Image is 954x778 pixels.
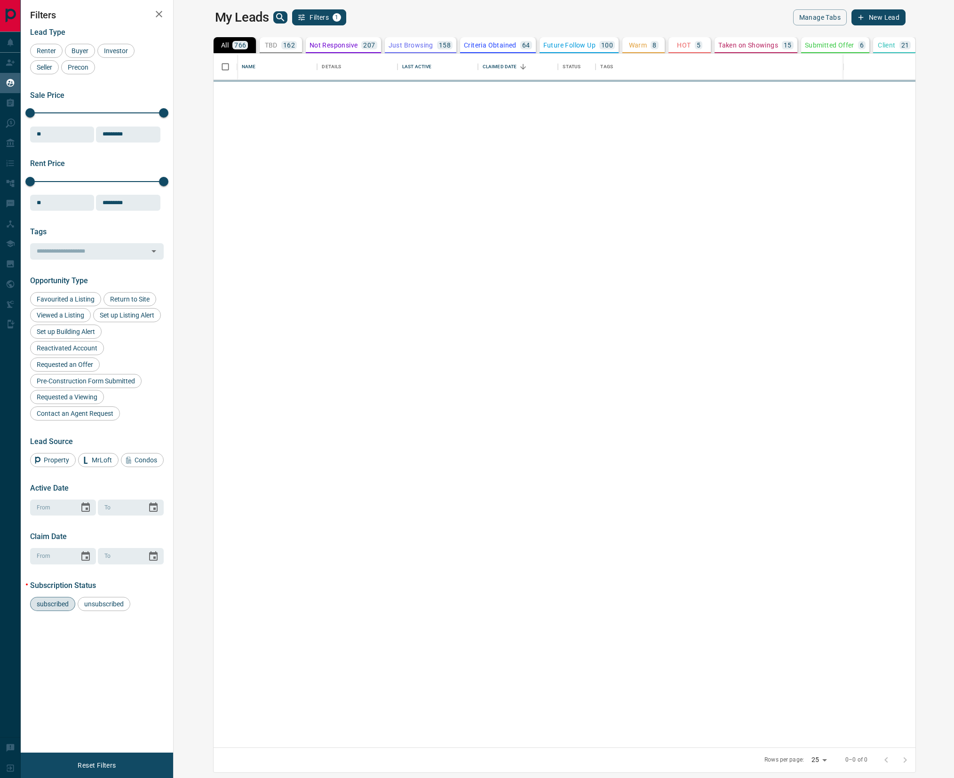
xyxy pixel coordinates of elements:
[97,44,135,58] div: Investor
[718,42,778,48] p: Taken on Showings
[64,64,92,71] span: Precon
[33,393,101,401] span: Requested a Viewing
[221,42,229,48] p: All
[283,42,295,48] p: 162
[131,456,160,464] span: Condos
[78,597,130,611] div: unsubscribed
[310,42,358,48] p: Not Responsive
[144,547,163,566] button: Choose date
[61,60,95,74] div: Precon
[107,295,153,303] span: Return to Site
[76,498,95,517] button: Choose date
[30,581,96,590] span: Subscription Status
[76,547,95,566] button: Choose date
[30,227,47,236] span: Tags
[389,42,433,48] p: Just Browsing
[88,456,115,464] span: MrLoft
[33,600,72,608] span: subscribed
[30,341,104,355] div: Reactivated Account
[860,42,864,48] p: 6
[30,60,59,74] div: Seller
[292,9,346,25] button: Filters1
[845,756,867,764] p: 0–0 of 0
[30,91,64,100] span: Sale Price
[30,325,102,339] div: Set up Building Alert
[33,64,56,71] span: Seller
[558,54,596,80] div: Status
[317,54,397,80] div: Details
[30,390,104,404] div: Requested a Viewing
[697,42,700,48] p: 5
[652,42,656,48] p: 8
[851,9,906,25] button: New Lead
[273,11,287,24] button: search button
[805,42,854,48] p: Submitted Offer
[237,54,318,80] div: Name
[30,44,63,58] div: Renter
[242,54,256,80] div: Name
[397,54,478,80] div: Last Active
[93,308,161,322] div: Set up Listing Alert
[30,9,164,21] h2: Filters
[483,54,517,80] div: Claimed Date
[334,14,340,21] span: 1
[33,377,138,385] span: Pre-Construction Form Submitted
[793,9,847,25] button: Manage Tabs
[601,42,613,48] p: 100
[81,600,127,608] span: unsubscribed
[30,357,100,372] div: Requested an Offer
[363,42,375,48] p: 207
[33,47,59,55] span: Renter
[103,292,156,306] div: Return to Site
[33,295,98,303] span: Favourited a Listing
[522,42,530,48] p: 64
[563,54,580,80] div: Status
[478,54,558,80] div: Claimed Date
[65,44,95,58] div: Buyer
[402,54,431,80] div: Last Active
[439,42,451,48] p: 158
[30,437,73,446] span: Lead Source
[464,42,517,48] p: Criteria Obtained
[784,42,792,48] p: 15
[147,245,160,258] button: Open
[808,753,830,767] div: 25
[30,159,65,168] span: Rent Price
[30,28,65,37] span: Lead Type
[101,47,131,55] span: Investor
[596,54,917,80] div: Tags
[33,311,87,319] span: Viewed a Listing
[234,42,246,48] p: 766
[30,292,101,306] div: Favourited a Listing
[265,42,278,48] p: TBD
[40,456,72,464] span: Property
[33,344,101,352] span: Reactivated Account
[33,328,98,335] span: Set up Building Alert
[543,42,596,48] p: Future Follow Up
[322,54,341,80] div: Details
[878,42,895,48] p: Client
[144,498,163,517] button: Choose date
[764,756,804,764] p: Rows per page:
[677,42,691,48] p: HOT
[30,484,69,492] span: Active Date
[68,47,92,55] span: Buyer
[96,311,158,319] span: Set up Listing Alert
[30,453,76,467] div: Property
[30,406,120,421] div: Contact an Agent Request
[72,757,122,773] button: Reset Filters
[121,453,164,467] div: Condos
[600,54,613,80] div: Tags
[30,308,91,322] div: Viewed a Listing
[33,410,117,417] span: Contact an Agent Request
[30,597,75,611] div: subscribed
[78,453,119,467] div: MrLoft
[629,42,647,48] p: Warm
[30,374,142,388] div: Pre-Construction Form Submitted
[215,10,269,25] h1: My Leads
[901,42,909,48] p: 21
[33,361,96,368] span: Requested an Offer
[517,60,530,73] button: Sort
[30,532,67,541] span: Claim Date
[30,276,88,285] span: Opportunity Type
